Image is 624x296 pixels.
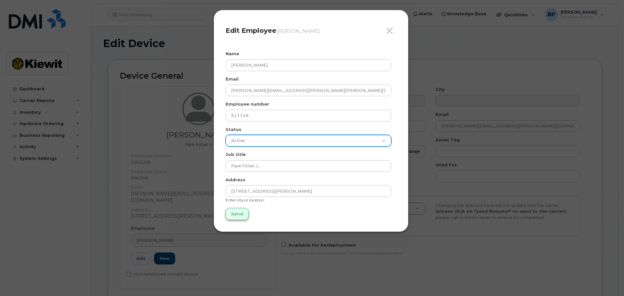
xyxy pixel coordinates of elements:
iframe: Messenger Launcher [596,268,619,291]
label: Employee number [226,101,269,107]
label: Status [226,126,241,133]
small: [PERSON_NAME] [276,28,320,34]
h4: Edit Employee [226,27,396,34]
label: Address [226,177,245,183]
label: Email [226,76,239,82]
label: Job title [226,151,246,158]
label: Name [226,51,239,57]
small: Enter city or location [226,198,264,202]
input: Send [226,208,249,220]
